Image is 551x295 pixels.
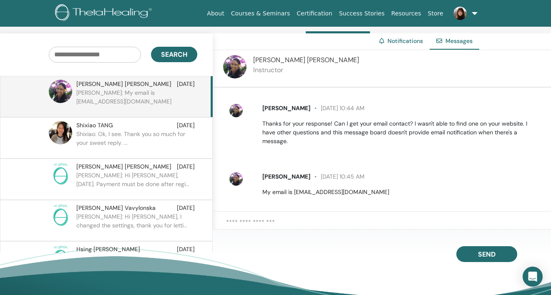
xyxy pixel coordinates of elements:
[76,88,197,113] p: [PERSON_NAME]: My email is [EMAIL_ADDRESS][DOMAIN_NAME]
[49,245,72,268] img: no-photo.png
[456,246,517,262] button: Send
[223,55,247,78] img: default.jpg
[151,47,197,62] button: Search
[49,204,72,227] img: no-photo.png
[49,162,72,186] img: no-photo.png
[445,37,473,45] span: Messages
[204,6,227,21] a: About
[310,173,365,180] span: [DATE] 10:45 AM
[76,212,197,237] p: [PERSON_NAME]: Hi [PERSON_NAME], I changed the settings, thank you for letti...
[336,6,388,21] a: Success Stories
[49,80,72,103] img: default.jpg
[253,65,359,75] p: Instructor
[262,119,541,146] p: Thanks for your response! Can I get your email contact? I wasn't able to find one on your website...
[177,80,195,88] span: [DATE]
[229,104,243,117] img: default.jpg
[49,121,72,144] img: default.jpg
[253,55,359,64] span: [PERSON_NAME] [PERSON_NAME]
[425,6,447,21] a: Store
[387,37,423,45] a: Notifications
[310,104,365,112] span: [DATE] 10:44 AM
[523,267,543,287] div: Open Intercom Messenger
[228,6,294,21] a: Courses & Seminars
[177,121,195,130] span: [DATE]
[453,7,467,20] img: default.jpg
[76,162,171,171] span: [PERSON_NAME] [PERSON_NAME]
[76,130,197,155] p: Shixiao: Ok, I see. Thank you so much for your sweet reply. ...
[229,172,243,186] img: default.jpg
[76,204,156,212] span: [PERSON_NAME] Vavylonska
[388,6,425,21] a: Resources
[478,250,496,259] span: Send
[76,171,197,196] p: [PERSON_NAME]: Hi [PERSON_NAME], [DATE]. Payment must be done after regi...
[177,162,195,171] span: [DATE]
[55,4,155,23] img: logo.png
[76,121,113,130] span: Shixiao TANG
[76,80,171,88] span: [PERSON_NAME] [PERSON_NAME]
[177,245,195,254] span: [DATE]
[262,188,541,197] p: My email is [EMAIL_ADDRESS][DOMAIN_NAME]
[293,6,335,21] a: Certification
[76,245,140,254] span: Hsing [PERSON_NAME]
[161,50,187,59] span: Search
[262,104,310,112] span: [PERSON_NAME]
[177,204,195,212] span: [DATE]
[262,173,310,180] span: [PERSON_NAME]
